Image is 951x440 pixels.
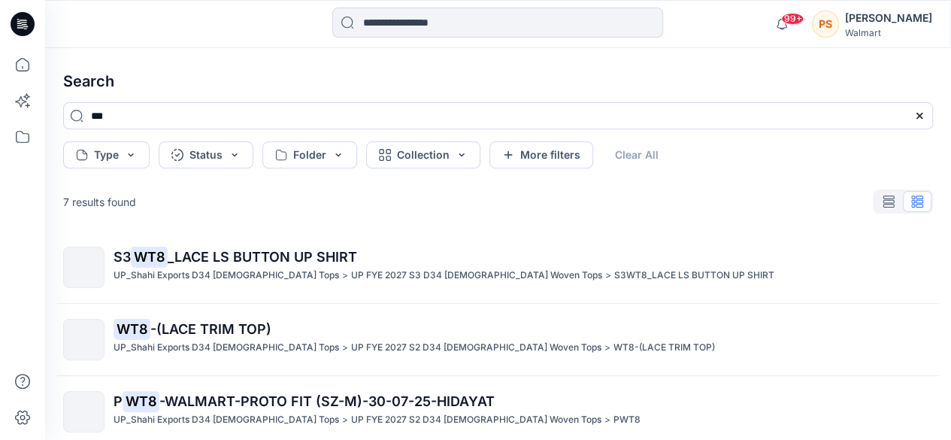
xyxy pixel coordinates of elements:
[489,141,593,168] button: More filters
[812,11,839,38] div: PS
[351,412,601,428] p: UP FYE 2027 S2 D34 Ladies Woven Tops
[63,194,136,210] p: 7 results found
[168,249,357,265] span: _LACE LS BUTTON UP SHIRT
[114,268,339,284] p: UP_Shahi Exports D34 Ladies Tops
[114,340,339,356] p: UP_Shahi Exports D34 Ladies Tops
[845,27,932,38] div: Walmart
[604,412,610,428] p: >
[604,340,610,356] p: >
[150,321,271,337] span: -(LACE TRIM TOP)
[342,340,348,356] p: >
[114,412,339,428] p: UP_Shahi Exports D34 Ladies Tops
[114,249,131,265] span: S3
[613,340,715,356] p: WT8-(LACE TRIM TOP)
[613,412,641,428] p: PWT8
[342,412,348,428] p: >
[351,340,601,356] p: UP FYE 2027 S2 D34 Ladies Woven Tops
[614,268,774,284] p: S3WT8_LACE LS BUTTON UP SHIRT
[131,246,168,267] mark: WT8
[54,310,942,369] a: WT8-(LACE TRIM TOP)UP_Shahi Exports D34 [DEMOGRAPHIC_DATA] Tops>UP FYE 2027 S2 D34 [DEMOGRAPHIC_D...
[605,268,611,284] p: >
[123,390,159,411] mark: WT8
[781,13,804,25] span: 99+
[54,238,942,297] a: S3WT8_LACE LS BUTTON UP SHIRTUP_Shahi Exports D34 [DEMOGRAPHIC_DATA] Tops>UP FYE 2027 S3 D34 [DEM...
[342,268,348,284] p: >
[114,393,123,409] span: P
[845,9,932,27] div: [PERSON_NAME]
[351,268,602,284] p: UP FYE 2027 S3 D34 Ladies Woven Tops
[114,318,150,339] mark: WT8
[159,141,253,168] button: Status
[63,141,150,168] button: Type
[366,141,480,168] button: Collection
[262,141,357,168] button: Folder
[159,393,495,409] span: -WALMART-PROTO FIT (SZ-M)-30-07-25-HIDAYAT
[51,60,945,102] h4: Search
